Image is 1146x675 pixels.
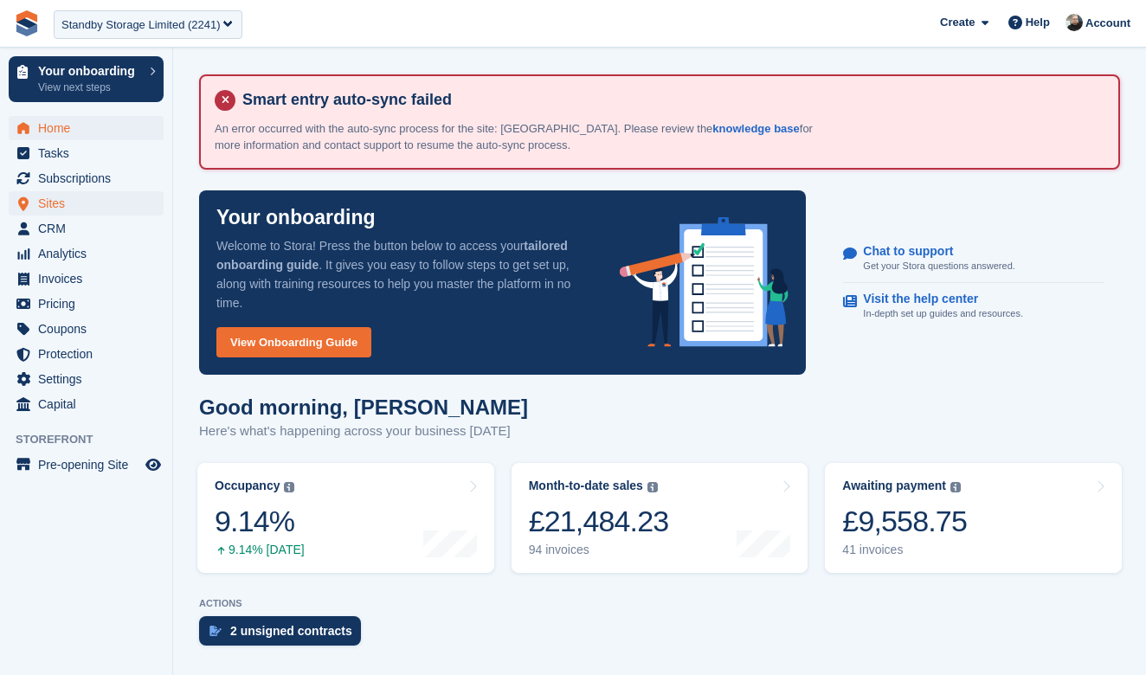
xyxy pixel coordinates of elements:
[216,327,371,357] a: View Onboarding Guide
[215,479,280,493] div: Occupancy
[215,543,305,557] div: 9.14% [DATE]
[216,239,568,272] strong: tailored onboarding guide
[61,16,221,34] div: Standby Storage Limited (2241)
[199,421,528,441] p: Here's what's happening across your business [DATE]
[647,482,658,492] img: icon-info-grey-7440780725fd019a000dd9b08b2336e03edf1995a4989e88bcd33f0948082b44.svg
[38,116,142,140] span: Home
[529,504,669,539] div: £21,484.23
[197,463,494,573] a: Occupancy 9.14% 9.14% [DATE]
[863,292,1009,306] p: Visit the help center
[843,235,1104,283] a: Chat to support Get your Stora questions answered.
[9,216,164,241] a: menu
[620,217,789,347] img: onboarding-info-6c161a55d2c0e0a8cae90662b2fe09162a5109e8cc188191df67fb4f79e88e88.svg
[199,395,528,419] h1: Good morning, [PERSON_NAME]
[9,392,164,416] a: menu
[1026,14,1050,31] span: Help
[38,80,141,95] p: View next steps
[863,306,1023,321] p: In-depth set up guides and resources.
[529,479,643,493] div: Month-to-date sales
[9,191,164,215] a: menu
[9,367,164,391] a: menu
[9,453,164,477] a: menu
[143,454,164,475] a: Preview store
[9,317,164,341] a: menu
[38,342,142,366] span: Protection
[38,367,142,391] span: Settings
[38,292,142,316] span: Pricing
[38,216,142,241] span: CRM
[16,431,172,448] span: Storefront
[9,116,164,140] a: menu
[215,504,305,539] div: 9.14%
[842,504,967,539] div: £9,558.75
[38,317,142,341] span: Coupons
[216,208,376,228] p: Your onboarding
[9,342,164,366] a: menu
[950,482,961,492] img: icon-info-grey-7440780725fd019a000dd9b08b2336e03edf1995a4989e88bcd33f0948082b44.svg
[842,479,946,493] div: Awaiting payment
[9,56,164,102] a: Your onboarding View next steps
[9,141,164,165] a: menu
[940,14,975,31] span: Create
[843,283,1104,330] a: Visit the help center In-depth set up guides and resources.
[230,624,352,638] div: 2 unsigned contracts
[1066,14,1083,31] img: Tom Huddleston
[38,392,142,416] span: Capital
[512,463,808,573] a: Month-to-date sales £21,484.23 94 invoices
[216,236,592,312] p: Welcome to Stora! Press the button below to access your . It gives you easy to follow steps to ge...
[38,453,142,477] span: Pre-opening Site
[209,626,222,636] img: contract_signature_icon-13c848040528278c33f63329250d36e43548de30e8caae1d1a13099fd9432cc5.svg
[9,166,164,190] a: menu
[38,65,141,77] p: Your onboarding
[38,191,142,215] span: Sites
[38,141,142,165] span: Tasks
[1085,15,1130,32] span: Account
[14,10,40,36] img: stora-icon-8386f47178a22dfd0bd8f6a31ec36ba5ce8667c1dd55bd0f319d3a0aa187defe.svg
[38,267,142,291] span: Invoices
[825,463,1122,573] a: Awaiting payment £9,558.75 41 invoices
[842,543,967,557] div: 41 invoices
[38,166,142,190] span: Subscriptions
[235,90,1104,110] h4: Smart entry auto-sync failed
[529,543,669,557] div: 94 invoices
[199,598,1120,609] p: ACTIONS
[9,292,164,316] a: menu
[215,120,821,154] p: An error occurred with the auto-sync process for the site: [GEOGRAPHIC_DATA]. Please review the f...
[199,616,370,654] a: 2 unsigned contracts
[863,259,1014,273] p: Get your Stora questions answered.
[9,241,164,266] a: menu
[284,482,294,492] img: icon-info-grey-7440780725fd019a000dd9b08b2336e03edf1995a4989e88bcd33f0948082b44.svg
[38,241,142,266] span: Analytics
[712,122,799,135] a: knowledge base
[863,244,1001,259] p: Chat to support
[9,267,164,291] a: menu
